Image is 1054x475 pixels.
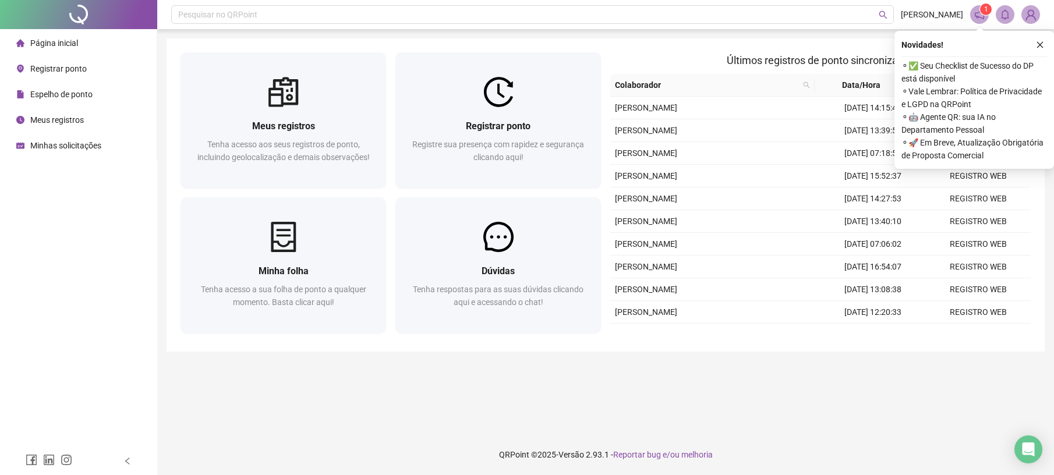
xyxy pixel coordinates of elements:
[820,142,926,165] td: [DATE] 07:18:52
[615,285,677,294] span: [PERSON_NAME]
[615,171,677,180] span: [PERSON_NAME]
[820,233,926,256] td: [DATE] 07:06:02
[615,262,677,271] span: [PERSON_NAME]
[16,90,24,98] span: file
[30,64,87,73] span: Registrar ponto
[395,197,601,333] a: DúvidasTenha respostas para as suas dúvidas clicando aqui e acessando o chat!
[615,239,677,249] span: [PERSON_NAME]
[30,38,78,48] span: Página inicial
[16,39,24,47] span: home
[820,301,926,324] td: [DATE] 12:20:33
[820,97,926,119] td: [DATE] 14:15:49
[412,140,584,162] span: Registre sua presença com rapidez e segurança clicando aqui!
[30,141,101,150] span: Minhas solicitações
[16,65,24,73] span: environment
[615,307,677,317] span: [PERSON_NAME]
[615,148,677,158] span: [PERSON_NAME]
[901,38,943,51] span: Novidades !
[901,59,1047,85] span: ⚬ ✅ Seu Checklist de Sucesso do DP está disponível
[926,256,1031,278] td: REGISTRO WEB
[820,210,926,233] td: [DATE] 13:40:10
[879,10,887,19] span: search
[901,8,963,21] span: [PERSON_NAME]
[901,136,1047,162] span: ⚬ 🚀 Em Breve, Atualização Obrigatória de Proposta Comercial
[615,79,798,91] span: Colaborador
[974,9,985,20] span: notification
[727,54,915,66] span: Últimos registros de ponto sincronizados
[926,165,1031,187] td: REGISTRO WEB
[61,454,72,466] span: instagram
[613,450,713,459] span: Reportar bug e/ou melhoria
[1022,6,1039,23] img: 84060
[16,141,24,150] span: schedule
[615,217,677,226] span: [PERSON_NAME]
[395,52,601,188] a: Registrar pontoRegistre sua presença com rapidez e segurança clicando aqui!
[43,454,55,466] span: linkedin
[820,256,926,278] td: [DATE] 16:54:07
[820,324,926,346] td: [DATE] 06:59:24
[820,119,926,142] td: [DATE] 13:39:56
[901,111,1047,136] span: ⚬ 🤖 Agente QR: sua IA no Departamento Pessoal
[259,265,309,277] span: Minha folha
[984,5,988,13] span: 1
[819,79,903,91] span: Data/Hora
[1000,9,1010,20] span: bell
[1036,41,1044,49] span: close
[26,454,37,466] span: facebook
[181,197,386,333] a: Minha folhaTenha acesso a sua folha de ponto a qualquer momento. Basta clicar aqui!
[926,278,1031,301] td: REGISTRO WEB
[123,457,132,465] span: left
[820,165,926,187] td: [DATE] 15:52:37
[926,233,1031,256] td: REGISTRO WEB
[482,265,515,277] span: Dúvidas
[30,115,84,125] span: Meus registros
[926,324,1031,346] td: REGISTRO WEB
[901,85,1047,111] span: ⚬ Vale Lembrar: Política de Privacidade e LGPD na QRPoint
[803,81,810,88] span: search
[466,120,530,132] span: Registrar ponto
[615,103,677,112] span: [PERSON_NAME]
[926,210,1031,233] td: REGISTRO WEB
[413,285,583,307] span: Tenha respostas para as suas dúvidas clicando aqui e acessando o chat!
[558,450,584,459] span: Versão
[980,3,992,15] sup: 1
[820,187,926,210] td: [DATE] 14:27:53
[201,285,366,307] span: Tenha acesso a sua folha de ponto a qualquer momento. Basta clicar aqui!
[926,187,1031,210] td: REGISTRO WEB
[815,74,917,97] th: Data/Hora
[16,116,24,124] span: clock-circle
[1014,435,1042,463] div: Open Intercom Messenger
[157,434,1054,475] footer: QRPoint © 2025 - 2.93.1 -
[820,278,926,301] td: [DATE] 13:08:38
[615,194,677,203] span: [PERSON_NAME]
[926,301,1031,324] td: REGISTRO WEB
[615,126,677,135] span: [PERSON_NAME]
[252,120,315,132] span: Meus registros
[181,52,386,188] a: Meus registrosTenha acesso aos seus registros de ponto, incluindo geolocalização e demais observa...
[801,76,812,94] span: search
[197,140,370,162] span: Tenha acesso aos seus registros de ponto, incluindo geolocalização e demais observações!
[30,90,93,99] span: Espelho de ponto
